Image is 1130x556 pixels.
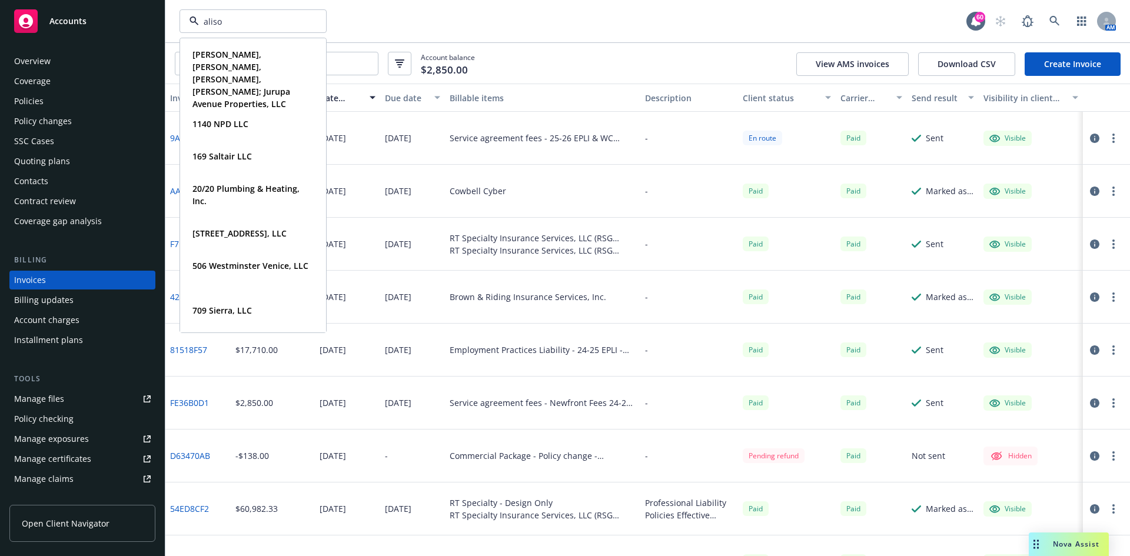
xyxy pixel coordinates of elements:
div: [DATE] [320,291,346,303]
div: Visible [989,398,1026,408]
span: Paid [743,237,769,251]
div: [DATE] [320,185,346,197]
div: Contacts [14,172,48,191]
a: Search [1043,9,1066,33]
strong: 169 Saltair LLC [192,151,252,162]
button: Due date [380,84,446,112]
div: Invoice ID [170,92,213,104]
div: SSC Cases [14,132,54,151]
div: Paid [743,501,769,516]
div: Manage BORs [14,490,69,508]
div: Manage certificates [14,450,91,468]
span: $2,850.00 [421,62,468,78]
div: Visible [989,345,1026,355]
div: Commercial Package - Policy change - C6984678431 [450,450,636,462]
a: 54ED8CF2 [170,502,209,515]
a: Coverage [9,72,155,91]
a: Policies [9,92,155,111]
strong: [PERSON_NAME], [PERSON_NAME], [PERSON_NAME], [PERSON_NAME]; Jurupa Avenue Properties, LLC [192,49,290,109]
a: Policy changes [9,112,155,131]
strong: 506 Westminster Venice, LLC [192,260,308,271]
div: Employment Practices Liability - 24-25 EPLI - 107151654 [450,344,636,356]
div: Quoting plans [14,152,70,171]
div: Paid [743,184,769,198]
span: Account balance [421,52,475,74]
div: Installment plans [14,331,83,349]
div: Due date [385,92,428,104]
div: - [645,185,648,197]
div: Paid [840,501,866,516]
div: [DATE] [320,238,346,250]
div: RT Specialty Insurance Services, LLC (RSG Specialty, LLC) [450,509,636,521]
span: Nova Assist [1053,539,1099,549]
div: Service agreement fees - 25-26 EPLI & WC Service Agreement Fees (Newfront Fees) [450,132,636,144]
strong: 1140 NPD LLC [192,118,248,129]
a: 42677035 [170,291,208,303]
div: Paid [840,289,866,304]
div: [DATE] [385,291,411,303]
div: [DATE] [385,397,411,409]
a: SSC Cases [9,132,155,151]
div: Policy changes [14,112,72,131]
div: Not sent [912,450,945,462]
button: Send result [907,84,979,112]
div: [DATE] [320,450,346,462]
a: Quoting plans [9,152,155,171]
strong: 20/20 Plumbing & Heating, Inc. [192,183,300,207]
span: Open Client Navigator [22,517,109,530]
div: - [645,397,648,409]
div: Overview [14,52,51,71]
div: Visible [989,186,1026,197]
div: Paid [743,395,769,410]
button: Client status [738,84,836,112]
div: Sent [926,397,943,409]
a: Manage files [9,389,155,408]
div: Billing updates [14,291,74,309]
div: Tools [9,373,155,385]
div: Marked as sent [926,502,974,515]
div: Coverage gap analysis [14,212,102,231]
a: Manage exposures [9,430,155,448]
span: Paid [840,131,866,145]
a: Contacts [9,172,155,191]
div: - [645,238,648,250]
div: Paid [840,342,866,357]
div: RT Specialty Insurance Services, LLC (RSG Specialty, LLC) [450,244,636,257]
div: Paid [840,237,866,251]
button: Download CSV [918,52,1015,76]
div: Sent [926,238,943,250]
div: RT Specialty - Design Only [450,497,636,509]
div: [DATE] [385,344,411,356]
div: Invoices [14,271,46,289]
a: Policy checking [9,409,155,428]
div: En route [743,131,782,145]
div: 60 [975,12,985,22]
div: Paid [840,184,866,198]
a: FE36B0D1 [170,397,209,409]
a: D63470AB [170,450,210,462]
div: Send result [912,92,961,104]
div: - [645,450,648,462]
div: - [645,291,648,303]
div: Visible [989,239,1026,249]
div: Visibility in client dash [983,92,1065,104]
button: Billable items [445,84,640,112]
span: Accounts [49,16,87,26]
div: $2,850.00 [235,397,273,409]
div: Manage exposures [14,430,89,448]
div: Carrier status [840,92,890,104]
button: Date issued [315,84,380,112]
div: Service agreement fees - Newfront Fees 24-25 WC - $2,500.00 24-25 EPLI - $350.00 [450,397,636,409]
div: Visible [989,504,1026,514]
button: Carrier status [836,84,908,112]
a: Create Invoice [1025,52,1121,76]
div: Paid [743,289,769,304]
a: Account charges [9,311,155,329]
div: Paid [840,448,866,463]
div: Pending refund [743,448,805,463]
div: Manage files [14,389,64,408]
div: [DATE] [320,397,346,409]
